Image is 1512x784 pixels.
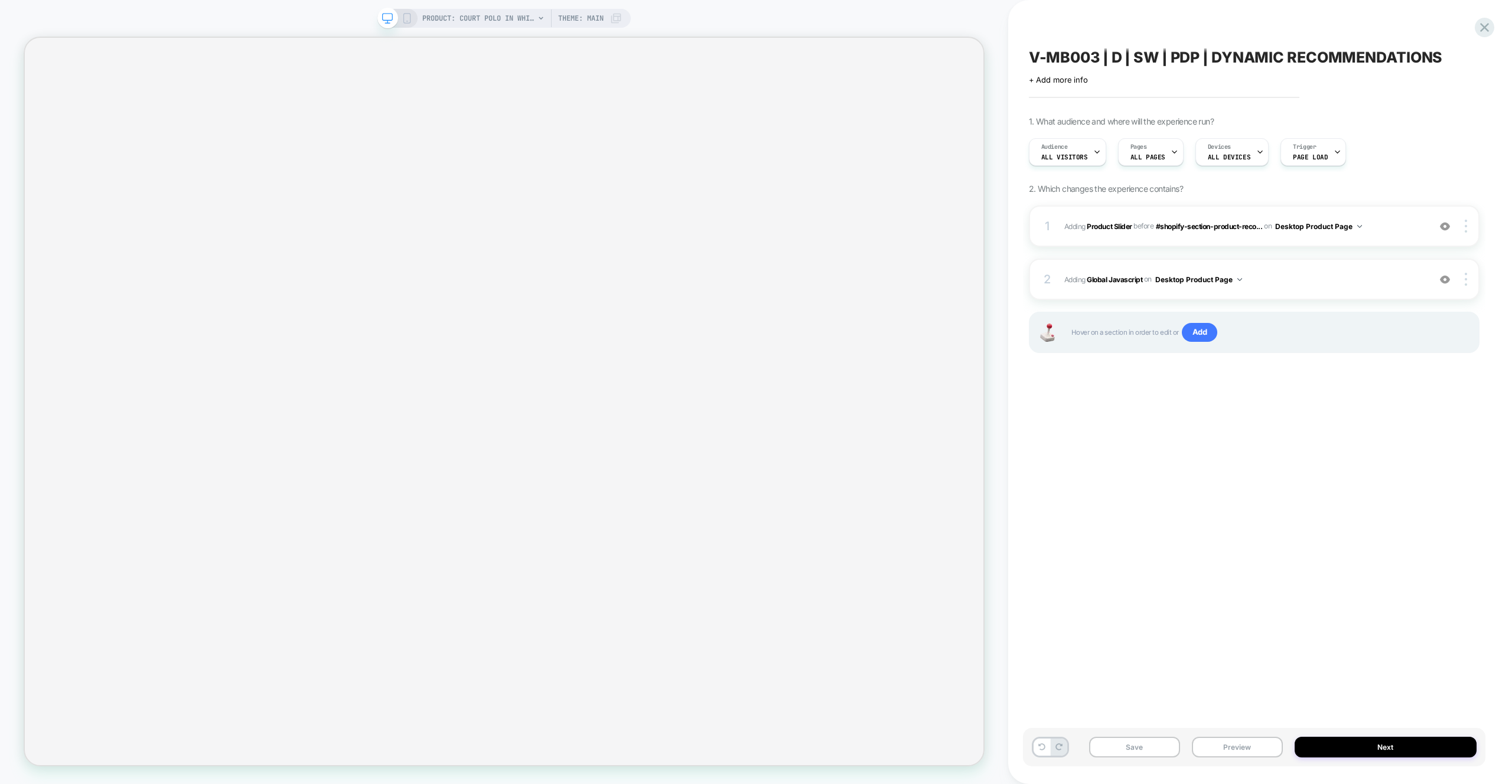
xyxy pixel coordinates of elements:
span: All Visitors [1041,153,1088,161]
span: BEFORE [1133,221,1153,230]
img: crossed eye [1440,275,1450,285]
img: down arrow [1357,225,1362,228]
span: Add [1182,323,1218,342]
span: ALL DEVICES [1208,153,1250,161]
b: Product Slider [1087,221,1132,230]
img: down arrow [1237,278,1242,281]
span: 2. Which changes the experience contains? [1029,184,1183,194]
span: Devices [1208,143,1231,151]
span: ALL PAGES [1130,153,1165,161]
div: 1 [1042,215,1054,237]
div: 2 [1042,269,1054,290]
b: Global Javascript [1087,275,1142,283]
span: Pages [1130,143,1147,151]
button: Save [1089,737,1180,757]
span: + Add more info [1029,75,1088,84]
img: close [1465,273,1467,286]
span: Adding [1064,272,1423,287]
button: Preview [1192,737,1283,757]
span: Page Load [1293,153,1328,161]
button: Desktop Product Page [1275,219,1362,234]
button: Next [1295,737,1477,757]
span: Adding [1064,221,1132,230]
span: 1. What audience and where will the experience run? [1029,116,1214,126]
span: Trigger [1293,143,1316,151]
span: Theme: MAIN [558,9,604,28]
span: #shopify-section-product-reco... [1156,221,1263,230]
img: close [1465,220,1467,233]
span: on [1264,220,1272,233]
span: Hover on a section in order to edit or [1071,323,1467,342]
span: Audience [1041,143,1068,151]
span: on [1144,273,1152,286]
img: crossed eye [1440,221,1450,231]
img: Joystick [1036,324,1060,342]
span: V-MB003 | D | SW | PDP | DYNAMIC RECOMMENDATIONS [1029,48,1443,66]
button: Desktop Product Page [1155,272,1242,287]
span: PRODUCT: Court Polo in White Pima Pique [[PERSON_NAME] s73315] [422,9,535,28]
